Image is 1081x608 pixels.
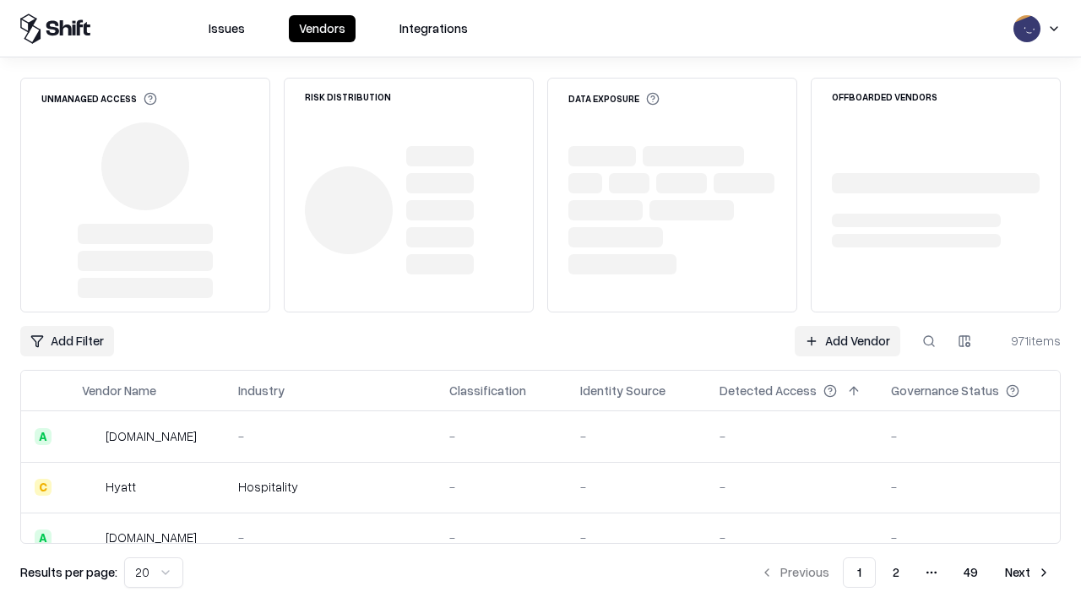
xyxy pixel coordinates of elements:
button: Integrations [389,15,478,42]
div: - [580,478,693,496]
nav: pagination [750,557,1061,588]
div: - [449,427,553,445]
a: Add Vendor [795,326,900,356]
div: [DOMAIN_NAME] [106,427,197,445]
div: [DOMAIN_NAME] [106,529,197,546]
button: Vendors [289,15,356,42]
p: Results per page: [20,563,117,581]
div: - [580,427,693,445]
div: - [238,529,422,546]
div: - [891,478,1046,496]
div: Offboarded Vendors [832,92,937,101]
div: Detected Access [720,382,817,399]
div: A [35,428,52,445]
div: A [35,529,52,546]
button: 2 [879,557,913,588]
div: Risk Distribution [305,92,391,101]
button: Issues [198,15,255,42]
img: primesec.co.il [82,529,99,546]
div: Vendor Name [82,382,156,399]
button: 49 [950,557,991,588]
div: - [720,427,864,445]
div: - [720,478,864,496]
button: 1 [843,557,876,588]
div: Hospitality [238,478,422,496]
button: Add Filter [20,326,114,356]
div: - [449,478,553,496]
div: Identity Source [580,382,665,399]
div: Unmanaged Access [41,92,157,106]
div: Classification [449,382,526,399]
div: Governance Status [891,382,999,399]
div: 971 items [993,332,1061,350]
div: - [238,427,422,445]
div: Data Exposure [568,92,660,106]
div: - [891,529,1046,546]
img: Hyatt [82,479,99,496]
div: - [891,427,1046,445]
div: - [449,529,553,546]
div: C [35,479,52,496]
div: Industry [238,382,285,399]
div: Hyatt [106,478,136,496]
div: - [720,529,864,546]
button: Next [995,557,1061,588]
div: - [580,529,693,546]
img: intrado.com [82,428,99,445]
